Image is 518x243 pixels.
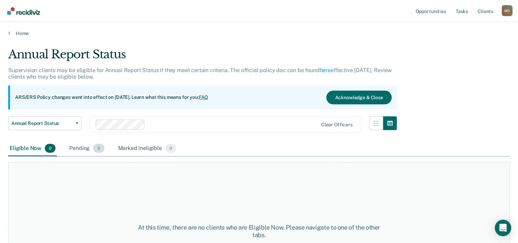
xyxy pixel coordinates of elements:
button: Annual Report Status [8,116,81,130]
div: Marked Ineligible0 [117,141,178,156]
img: Recidiviz [7,7,40,15]
div: Open Intercom Messenger [495,220,511,236]
span: 3 [93,144,104,153]
button: Profile dropdown button [502,5,513,16]
div: Clear officers [321,122,353,128]
div: At this time, there are no clients who are Eligible Now. Please navigate to one of the other tabs. [134,224,384,239]
a: Home [8,30,510,36]
span: Annual Report Status [11,120,73,126]
span: 0 [165,144,176,153]
div: Eligible Now0 [8,141,57,156]
div: M D [502,5,513,16]
a: FAQ [199,94,209,100]
p: ARS/ERS Policy changes went into effect on [DATE]. Learn what this means for you: [15,94,208,101]
button: Acknowledge & Close [326,91,391,104]
p: Supervision clients may be eligible for Annual Report Status if they meet certain criteria. The o... [8,67,392,80]
div: Pending3 [68,141,105,156]
div: Annual Report Status [8,47,397,67]
a: here [320,67,331,73]
span: 0 [45,144,55,153]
